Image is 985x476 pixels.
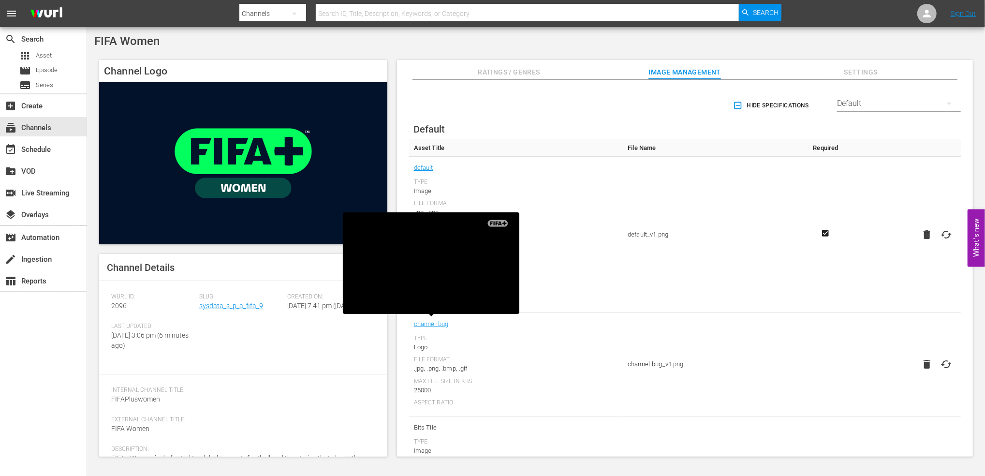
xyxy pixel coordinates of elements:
[414,399,618,407] div: Aspect Ratio
[287,293,370,301] span: Created On:
[473,66,545,78] span: Ratings / Genres
[623,313,803,416] td: channel-bug_v1.png
[414,342,618,352] div: Logo
[5,100,16,112] span: Create
[820,229,831,238] svg: Required
[111,331,189,349] span: [DATE] 3:06 pm (6 minutes ago)
[5,253,16,265] span: Ingestion
[414,356,618,364] div: File Format
[111,302,127,310] span: 2096
[413,123,445,135] span: Default
[111,425,149,432] span: FIFA Women
[111,387,370,394] span: Internal Channel Title:
[414,208,618,217] div: .jpg, .png
[36,65,58,75] span: Episode
[623,157,803,313] td: default_v1.png
[6,8,17,19] span: menu
[5,144,16,155] span: Schedule
[5,122,16,134] span: Channels
[648,66,721,78] span: Image Management
[968,209,985,267] button: Open Feedback Widget
[414,446,618,456] div: Image
[5,275,16,287] span: Reports
[824,66,897,78] span: Settings
[414,438,618,446] div: Type
[23,2,70,25] img: ans4CAIJ8jUAAAAAAAAAAAAAAAAAAAAAAAAgQb4GAAAAAAAAAAAAAAAAAAAAAAAAJMjXAAAAAAAAAAAAAAAAAAAAAAAAgAT5G...
[837,90,961,117] div: Default
[199,302,263,310] a: sysdata_s_p_a_fifa_9
[94,34,160,48] span: FIFA Women
[111,416,370,424] span: External Channel Title:
[414,186,618,196] div: Image
[287,302,356,310] span: [DATE] 7:41 pm ([DATE])
[5,187,16,199] span: Live Streaming
[414,178,618,186] div: Type
[414,378,618,386] div: Max File Size In Kbs
[623,139,803,157] th: File Name
[107,262,175,273] span: Channel Details
[5,209,16,221] span: Overlays
[111,446,370,453] span: Description:
[5,33,16,45] span: Search
[409,139,623,157] th: Asset Title
[414,200,618,208] div: File Format
[951,10,976,17] a: Sign Out
[99,82,387,244] img: FIFA Women
[19,50,31,61] span: Asset
[36,80,53,90] span: Series
[199,293,282,301] span: Slug:
[111,395,160,403] span: FIFAPluswomen
[753,4,779,21] span: Search
[739,4,781,21] button: Search
[5,232,16,243] span: Automation
[414,162,433,174] a: default
[5,165,16,177] span: VOD
[111,323,194,330] span: Last Updated:
[414,335,618,342] div: Type
[36,51,52,60] span: Asset
[414,421,618,434] span: Bits Tile
[414,386,618,395] div: 25000
[414,364,618,373] div: .jpg, .png, .bmp, .gif
[99,60,387,82] h4: Channel Logo
[414,318,449,330] a: channel-bug
[19,79,31,91] span: Series
[735,101,809,111] span: Hide Specifications
[803,139,848,157] th: Required
[19,65,31,76] span: Episode
[731,92,813,119] button: Hide Specifications
[111,293,194,301] span: Wurl ID:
